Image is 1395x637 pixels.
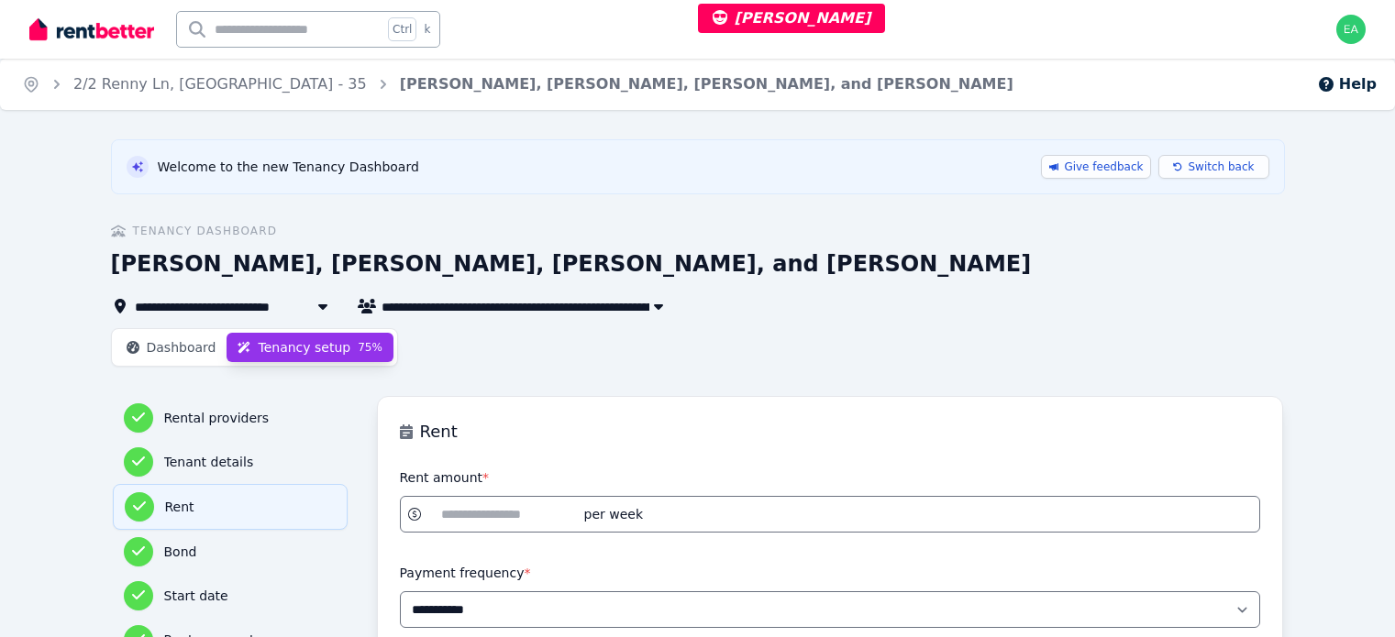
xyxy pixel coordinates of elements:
button: Bond [113,530,348,574]
a: Give feedback [1041,155,1151,179]
img: earl@rentbetter.com.au [1336,15,1366,44]
span: [PERSON_NAME] [713,9,871,27]
span: Ctrl [388,17,416,41]
span: k [424,22,430,37]
span: 75 % [358,340,382,355]
button: Rent [113,484,348,530]
label: Payment frequency [400,566,531,580]
h3: Start date [164,587,337,605]
span: [PERSON_NAME], [PERSON_NAME], [PERSON_NAME], and [PERSON_NAME] [400,73,1013,95]
button: Tenant details [113,440,348,484]
span: Dashboard [147,338,216,357]
h3: Rental providers [164,409,337,427]
span: per week [584,505,644,523]
h3: Tenant details [164,453,337,471]
button: Start date [113,574,348,618]
button: Dashboard [116,333,227,362]
span: Switch back [1188,159,1254,174]
button: Tenancy setup75% [227,333,393,362]
span: Welcome to the new Tenancy Dashboard [158,158,419,176]
span: Tenancy setup [258,338,350,357]
button: Help [1317,73,1377,95]
label: Rent amount [400,470,490,485]
h3: Rent [165,498,336,516]
h3: Bond [164,543,337,561]
h1: [PERSON_NAME], [PERSON_NAME], [PERSON_NAME], and [PERSON_NAME] [111,249,1032,279]
button: Rental providers [113,396,348,440]
a: 2/2 Renny Ln, [GEOGRAPHIC_DATA] - 35 [73,75,367,93]
img: RentBetter [29,16,154,43]
span: Give feedback [1064,159,1143,174]
span: Tenancy Dashboard [133,224,278,238]
h3: Rent [420,419,1260,445]
button: Switch back [1158,155,1268,179]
